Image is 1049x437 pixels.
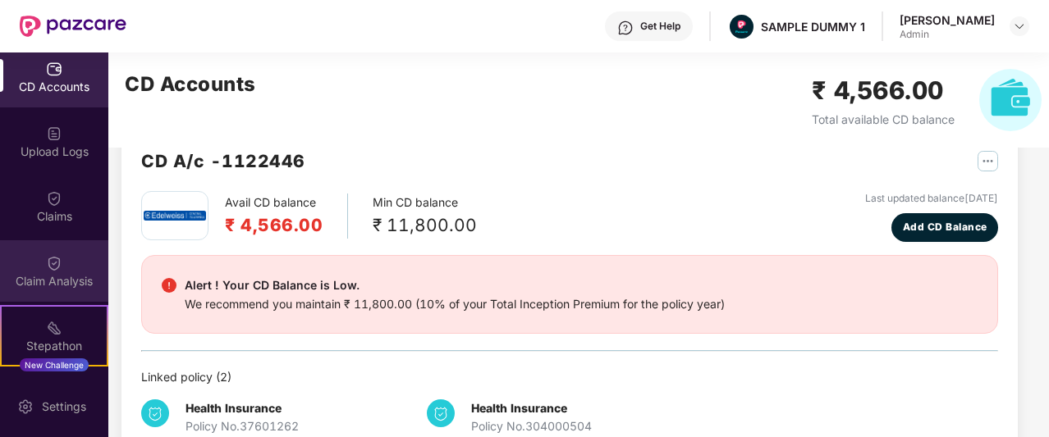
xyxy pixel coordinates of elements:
div: Last updated balance [DATE] [865,191,998,207]
div: Policy No. 304000504 [471,417,647,435]
img: svg+xml;base64,PHN2ZyB4bWxucz0iaHR0cDovL3d3dy53My5vcmcvMjAwMC9zdmciIHdpZHRoPSIyNSIgaGVpZ2h0PSIyNS... [978,151,998,171]
h2: CD A/c - 1122446 [141,148,305,175]
span: Total available CD balance [812,112,955,126]
div: ₹ 11,800.00 [373,212,477,239]
div: We recommend you maintain ₹ 11,800.00 (10% of your Total Inception Premium for the policy year) [185,295,725,313]
img: svg+xml;base64,PHN2ZyBpZD0iQ0RfQWNjb3VudHMiIGRhdGEtbmFtZT0iQ0QgQWNjb3VudHMiIHhtbG5zPSJodHRwOi8vd3... [46,61,62,77]
img: svg+xml;base64,PHN2ZyB4bWxucz0iaHR0cDovL3d3dy53My5vcmcvMjAwMC9zdmciIHdpZHRoPSIzNCIgaGVpZ2h0PSIzNC... [141,399,169,427]
img: svg+xml;base64,PHN2ZyBpZD0iQ2xhaW0iIHhtbG5zPSJodHRwOi8vd3d3LnczLm9yZy8yMDAwL3N2ZyIgd2lkdGg9IjIwIi... [46,255,62,271]
img: svg+xml;base64,PHN2ZyB4bWxucz0iaHR0cDovL3d3dy53My5vcmcvMjAwMC9zdmciIHdpZHRoPSIzNCIgaGVpZ2h0PSIzNC... [427,399,455,427]
img: svg+xml;base64,PHN2ZyBpZD0iQ2xhaW0iIHhtbG5zPSJodHRwOi8vd3d3LnczLm9yZy8yMDAwL3N2ZyIgd2lkdGg9IjIwIi... [46,190,62,207]
h2: CD Accounts [125,69,256,100]
img: edel.png [144,211,206,220]
div: Policy No. 37601262 [186,417,318,435]
div: Min CD balance [373,193,477,239]
div: Linked policy ( 2 ) [141,368,998,386]
h2: ₹ 4,566.00 [812,71,955,110]
div: Settings [37,398,91,415]
img: svg+xml;base64,PHN2ZyB4bWxucz0iaHR0cDovL3d3dy53My5vcmcvMjAwMC9zdmciIHdpZHRoPSIyMSIgaGVpZ2h0PSIyMC... [46,320,62,336]
img: svg+xml;base64,PHN2ZyBpZD0iU2V0dGluZy0yMHgyMCIgeG1sbnM9Imh0dHA6Ly93d3cudzMub3JnLzIwMDAvc3ZnIiB3aW... [17,398,34,415]
div: Get Help [640,20,680,33]
img: svg+xml;base64,PHN2ZyBpZD0iVXBsb2FkX0xvZ3MiIGRhdGEtbmFtZT0iVXBsb2FkIExvZ3MiIHhtbG5zPSJodHRwOi8vd3... [46,125,62,142]
b: Health Insurance [186,401,282,415]
div: Alert ! Your CD Balance is Low. [185,275,725,295]
img: Pazcare_Alternative_logo-01-01.png [730,15,754,39]
div: New Challenge [20,358,89,371]
img: New Pazcare Logo [20,16,126,37]
img: svg+xml;base64,PHN2ZyBpZD0iRHJvcGRvd24tMzJ4MzIiIHhtbG5zPSJodHRwOi8vd3d3LnczLm9yZy8yMDAwL3N2ZyIgd2... [1013,20,1026,33]
div: SAMPLE DUMMY 1 [761,19,865,34]
button: Add CD Balance [891,213,998,242]
span: Add CD Balance [903,220,987,235]
div: Stepathon [2,338,107,354]
div: [PERSON_NAME] [900,12,995,28]
div: Avail CD balance [225,193,348,239]
img: svg+xml;base64,PHN2ZyBpZD0iSGVscC0zMngzMiIgeG1sbnM9Imh0dHA6Ly93d3cudzMub3JnLzIwMDAvc3ZnIiB3aWR0aD... [617,20,634,36]
img: svg+xml;base64,PHN2ZyBpZD0iRGFuZ2VyX2FsZXJ0IiBkYXRhLW5hbWU9IkRhbmdlciBhbGVydCIgeG1sbnM9Imh0dHA6Ly... [162,278,176,293]
div: Admin [900,28,995,41]
img: svg+xml;base64,PHN2ZyB4bWxucz0iaHR0cDovL3d3dy53My5vcmcvMjAwMC9zdmciIHhtbG5zOnhsaW5rPSJodHRwOi8vd3... [979,69,1042,131]
b: Health Insurance [471,401,567,415]
h2: ₹ 4,566.00 [225,212,323,239]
